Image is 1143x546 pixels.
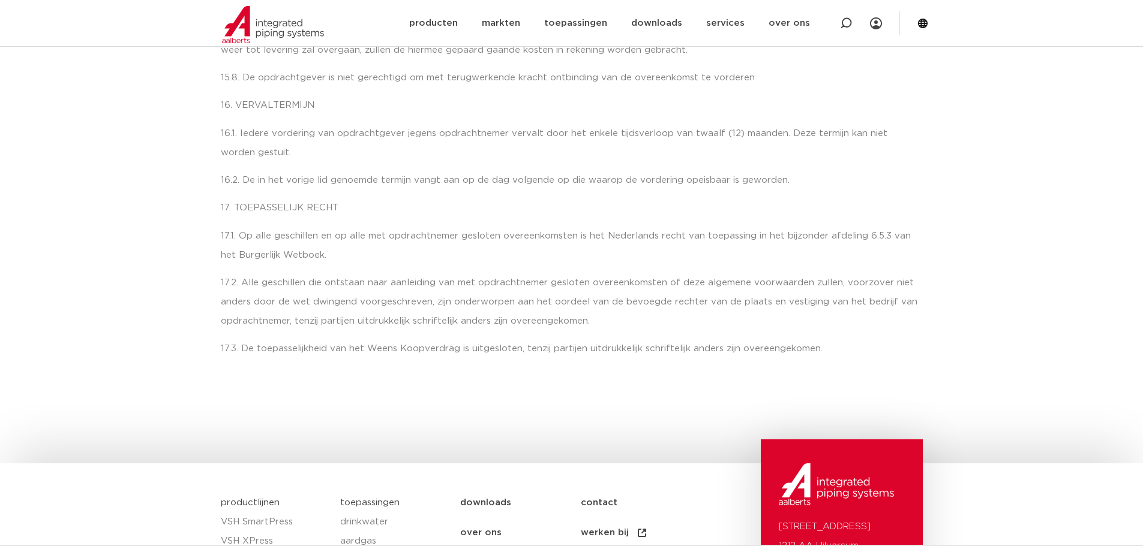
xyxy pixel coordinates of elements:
a: VSH SmartPress [221,512,329,532]
a: contact [581,488,701,518]
a: productlijnen [221,498,280,507]
p: 17. TOEPASSELIJK RECHT [221,198,923,218]
p: weer tot levering zal overgaan, zullen de hiermee gepaard gaande kosten in rekening worden gebracht. [221,41,923,60]
p: 17.1. Op alle geschillen en op alle met opdrachtnemer gesloten overeenkomsten is het Nederlands r... [221,227,923,265]
a: drinkwater [340,512,448,532]
a: downloads [460,488,581,518]
p: 17.3. De toepasselijkheid van het Weens Koopverdrag is uitgesloten, tenzij partijen uitdrukkelijk... [221,339,923,358]
a: toepassingen [340,498,400,507]
p: 16. VERVALTERMIJN [221,96,923,115]
p: 16.1. Iedere vordering van opdrachtgever jegens opdrachtnemer vervalt door het enkele tijdsverloo... [221,124,923,162]
p: 17.2. Alle geschillen die ontstaan naar aanleiding van met opdrachtnemer gesloten overeenkomsten ... [221,273,923,331]
p: 16.2. De in het vorige lid genoemde termijn vangt aan op de dag volgende op die waarop de vorderi... [221,171,923,190]
p: 15.8. De opdrachtgever is niet gerechtigd om met terugwerkende kracht ontbinding van de overeenko... [221,68,923,88]
div: Page 18 [221,41,923,359]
